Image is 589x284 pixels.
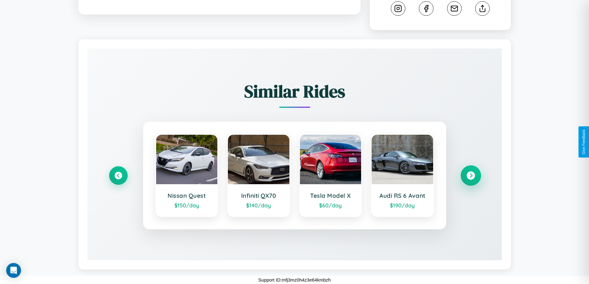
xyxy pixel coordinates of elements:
h3: Nissan Quest [162,192,211,199]
h2: Similar Rides [109,79,480,103]
div: Give Feedback [582,129,586,155]
p: Support ID: mfj3mz0h4z3e64kmbzh [258,276,331,284]
a: Tesla Model X$60/day [299,134,362,217]
a: Infiniti QX70$140/day [227,134,290,217]
div: $ 140 /day [234,202,283,209]
h3: Infiniti QX70 [234,192,283,199]
a: Nissan Quest$150/day [156,134,218,217]
a: Audi RS 6 Avant$190/day [371,134,434,217]
h3: Tesla Model X [306,192,355,199]
div: Open Intercom Messenger [6,263,21,278]
div: $ 190 /day [378,202,427,209]
h3: Audi RS 6 Avant [378,192,427,199]
div: $ 60 /day [306,202,355,209]
div: $ 150 /day [162,202,211,209]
